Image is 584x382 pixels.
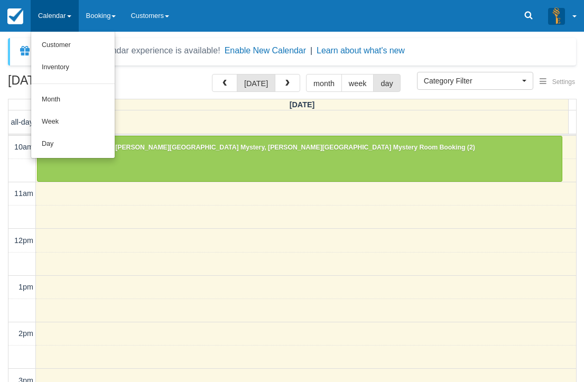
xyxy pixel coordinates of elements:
[14,236,33,245] span: 12pm
[18,329,33,338] span: 2pm
[317,46,405,55] a: Learn about what's new
[31,111,115,133] a: Week
[290,100,315,109] span: [DATE]
[310,46,312,55] span: |
[417,72,533,90] button: Category Filter
[31,57,115,79] a: Inventory
[31,89,115,111] a: Month
[18,283,33,291] span: 1pm
[341,74,374,92] button: week
[548,7,565,24] img: A3
[424,76,520,86] span: Category Filter
[14,143,33,151] span: 10am
[31,34,115,57] a: Customer
[533,74,581,90] button: Settings
[373,74,400,92] button: day
[31,32,115,159] ul: Calendar
[7,8,23,24] img: checkfront-main-nav-mini-logo.png
[8,74,142,94] h2: [DATE]
[14,189,33,198] span: 11am
[552,78,575,86] span: Settings
[31,133,115,155] a: Day
[37,136,562,182] a: 10:00 - 11:00Khuslen Baatarsukh - [PERSON_NAME][GEOGRAPHIC_DATA] Mystery, [PERSON_NAME][GEOGRAPHI...
[225,45,306,56] button: Enable New Calendar
[35,44,220,57] div: A new Booking Calendar experience is available!
[40,144,559,152] div: Khuslen Baatarsukh - [PERSON_NAME][GEOGRAPHIC_DATA] Mystery, [PERSON_NAME][GEOGRAPHIC_DATA] Myste...
[11,118,33,126] span: all-day
[237,74,275,92] button: [DATE]
[306,74,342,92] button: month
